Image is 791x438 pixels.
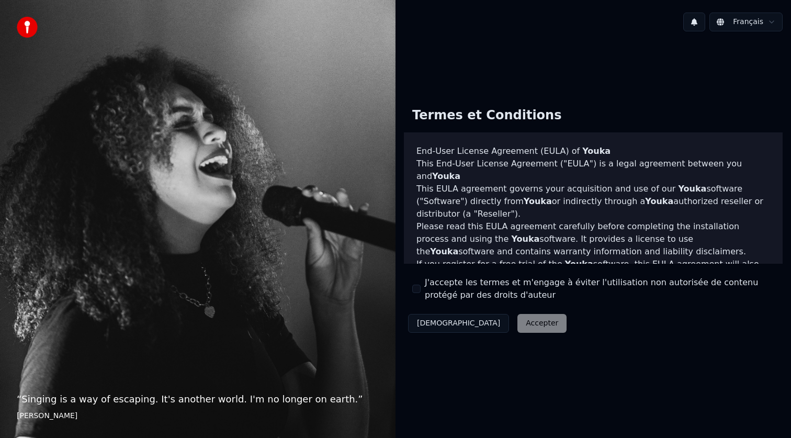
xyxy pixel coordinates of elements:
footer: [PERSON_NAME] [17,411,379,421]
div: Termes et Conditions [404,99,570,132]
p: This End-User License Agreement ("EULA") is a legal agreement between you and [416,158,770,183]
p: Please read this EULA agreement carefully before completing the installation process and using th... [416,220,770,258]
span: Youka [511,234,539,244]
span: Youka [430,246,458,256]
span: Youka [524,196,552,206]
img: youka [17,17,38,38]
button: [DEMOGRAPHIC_DATA] [408,314,509,333]
h3: End-User License Agreement (EULA) of [416,145,770,158]
span: Youka [565,259,593,269]
p: “ Singing is a way of escaping. It's another world. I'm no longer on earth. ” [17,392,379,407]
label: J'accepte les termes et m'engage à éviter l'utilisation non autorisée de contenu protégé par des ... [425,276,774,301]
span: Youka [645,196,673,206]
span: Youka [678,184,706,194]
p: This EULA agreement governs your acquisition and use of our software ("Software") directly from o... [416,183,770,220]
span: Youka [582,146,611,156]
span: Youka [432,171,460,181]
p: If you register for a free trial of the software, this EULA agreement will also govern that trial... [416,258,770,308]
